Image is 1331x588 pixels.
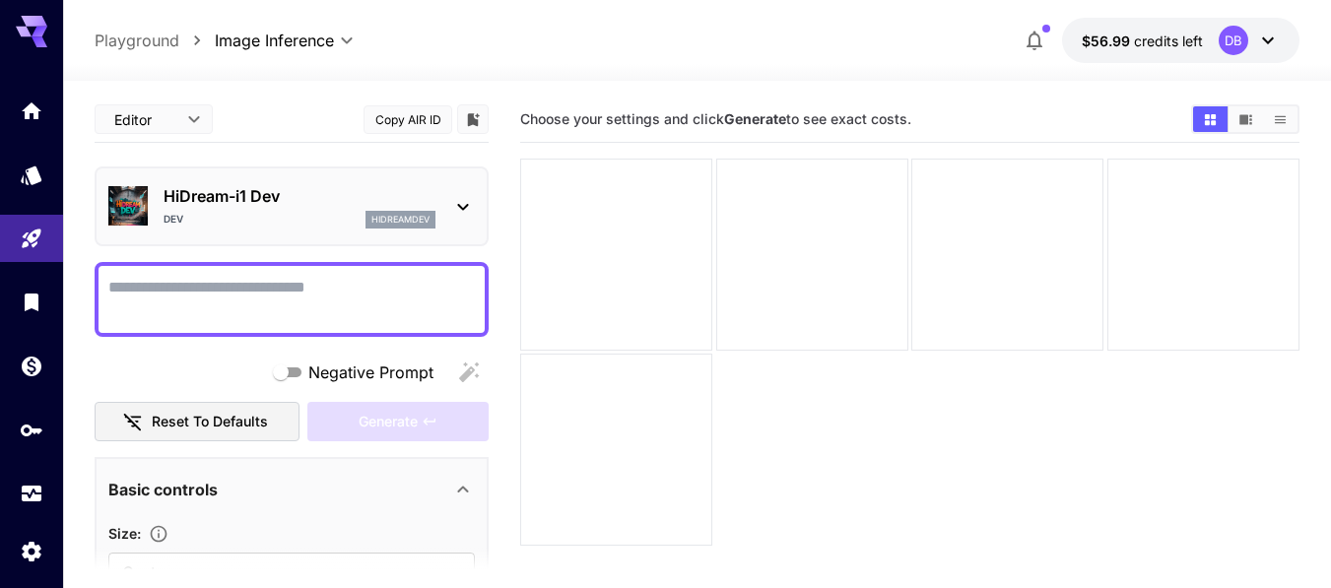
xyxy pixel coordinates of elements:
[20,98,43,123] div: Home
[464,107,482,131] button: Add to library
[95,402,299,442] button: Reset to defaults
[108,525,141,542] span: Size :
[520,110,911,127] span: Choose your settings and click to see exact costs.
[308,360,433,384] span: Negative Prompt
[20,354,43,378] div: Wallet
[1193,106,1228,132] button: Show images in grid view
[724,110,786,127] b: Generate
[1062,18,1299,63] button: $56.9857DB
[164,184,435,208] p: HiDream-i1 Dev
[20,163,43,187] div: Models
[108,466,475,513] div: Basic controls
[141,524,176,544] button: Adjust the dimensions of the generated image by specifying its width and height in pixels, or sel...
[95,29,179,52] a: Playground
[164,212,183,227] p: Dev
[364,105,452,134] button: Copy AIR ID
[20,227,43,251] div: Playground
[1229,106,1263,132] button: Show images in video view
[20,418,43,442] div: API Keys
[95,29,215,52] nav: breadcrumb
[1263,106,1298,132] button: Show images in list view
[1191,104,1299,134] div: Show images in grid viewShow images in video viewShow images in list view
[20,290,43,314] div: Library
[215,29,334,52] span: Image Inference
[1082,33,1134,49] span: $56.99
[108,176,475,236] div: HiDream-i1 DevDevhidreamdev
[1219,26,1248,55] div: DB
[108,478,218,501] p: Basic controls
[1134,33,1203,49] span: credits left
[20,539,43,563] div: Settings
[1082,31,1203,51] div: $56.9857
[371,213,430,227] p: hidreamdev
[114,109,175,130] span: Editor
[20,482,43,506] div: Usage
